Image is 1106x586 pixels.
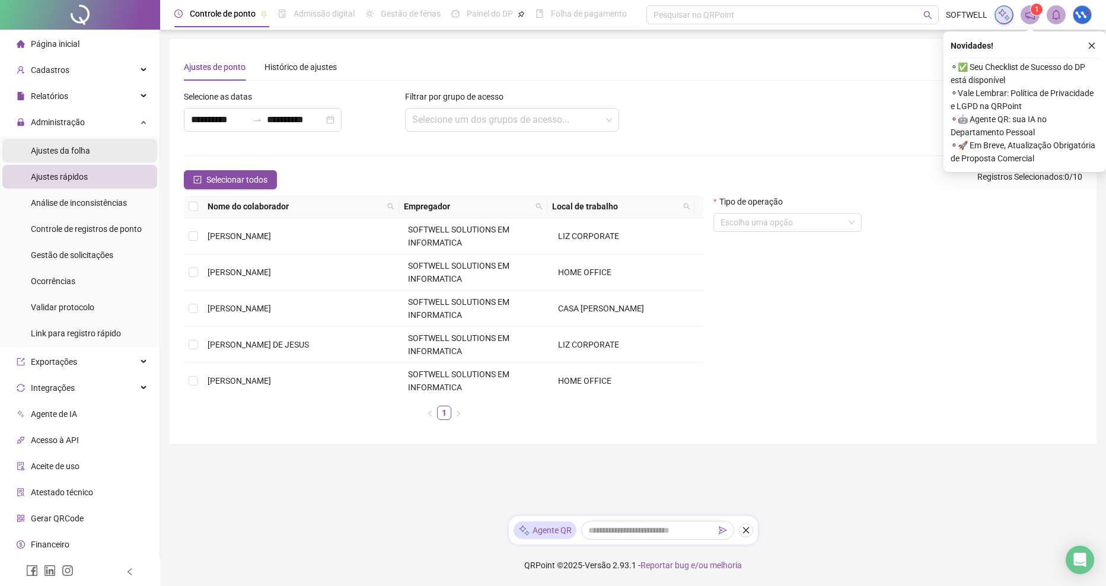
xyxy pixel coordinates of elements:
[31,198,127,208] span: Análise de inconsistências
[206,173,267,186] span: Selecionar todos
[31,224,142,234] span: Controle de registros de ponto
[31,540,69,549] span: Financeiro
[997,8,1011,21] img: sparkle-icon.fc2bf0ac1784a2077858766a79e2daf3.svg
[552,200,678,213] span: Local de trabalho
[451,9,460,18] span: dashboard
[31,146,90,155] span: Ajustes da folha
[683,203,690,210] span: search
[190,9,256,18] span: Controle de ponto
[126,568,134,576] span: left
[467,9,513,18] span: Painel do DP
[381,9,441,18] span: Gestão de férias
[558,376,611,386] span: HOME OFFICE
[208,267,271,277] span: [PERSON_NAME]
[184,60,246,74] div: Ajustes de ponto
[408,297,509,320] span: SOFTWELL SOLUTIONS EM INFORMATICA
[977,170,1082,189] span: : 0 / 10
[551,9,627,18] span: Folha de pagamento
[951,60,1099,87] span: ⚬ ✅ Seu Checklist de Sucesso do DP está disponível
[514,521,576,539] div: Agente QR
[17,514,25,523] span: qrcode
[31,488,93,497] span: Atestado técnico
[1066,546,1094,574] div: Open Intercom Messenger
[558,267,611,277] span: HOME OFFICE
[253,115,262,125] span: to
[17,488,25,496] span: solution
[31,302,94,312] span: Validar protocolo
[31,65,69,75] span: Cadastros
[17,66,25,74] span: user-add
[17,462,25,470] span: audit
[518,11,525,18] span: pushpin
[518,524,530,537] img: sparkle-icon.fc2bf0ac1784a2077858766a79e2daf3.svg
[208,200,383,213] span: Nome do colaborador
[585,560,611,570] span: Versão
[404,200,531,213] span: Empregador
[387,203,394,210] span: search
[558,340,619,349] span: LIZ CORPORATE
[278,9,286,18] span: file-done
[184,90,260,103] label: Selecione as datas
[408,370,509,392] span: SOFTWELL SOLUTIONS EM INFORMATICA
[408,333,509,356] span: SOFTWELL SOLUTIONS EM INFORMATICA
[423,406,437,420] li: Página anterior
[1051,9,1062,20] span: bell
[719,526,727,534] span: send
[260,11,267,18] span: pushpin
[713,195,790,208] label: Tipo de operação
[408,261,509,284] span: SOFTWELL SOLUTIONS EM INFORMATICA
[408,225,509,247] span: SOFTWELL SOLUTIONS EM INFORMATICA
[946,8,987,21] span: SOFTWELL
[17,40,25,48] span: home
[951,139,1099,165] span: ⚬ 🚀 Em Breve, Atualização Obrigatória de Proposta Comercial
[174,9,183,18] span: clock-circle
[31,409,77,419] span: Agente de IA
[31,435,79,445] span: Acesso à API
[558,304,644,313] span: CASA [PERSON_NAME]
[951,113,1099,139] span: ⚬ 🤖 Agente QR: sua IA no Departamento Pessoal
[1031,4,1043,15] sup: 1
[951,87,1099,113] span: ⚬ Vale Lembrar: Política de Privacidade e LGPD na QRPoint
[365,9,374,18] span: sun
[264,60,337,74] div: Histórico de ajustes
[26,565,38,577] span: facebook
[742,526,750,534] span: close
[294,9,355,18] span: Admissão digital
[923,11,932,20] span: search
[31,276,75,286] span: Ocorrências
[423,406,437,420] button: left
[1088,42,1096,50] span: close
[31,250,113,260] span: Gestão de solicitações
[451,406,466,420] button: right
[977,172,1063,181] span: Registros Selecionados
[17,358,25,366] span: export
[208,304,271,313] span: [PERSON_NAME]
[62,565,74,577] span: instagram
[1035,5,1039,14] span: 1
[451,406,466,420] li: Próxima página
[184,170,277,189] button: Selecionar todos
[208,376,271,386] span: [PERSON_NAME]
[536,203,543,210] span: search
[17,92,25,100] span: file
[31,117,85,127] span: Administração
[405,90,511,103] label: Filtrar por grupo de acesso
[17,118,25,126] span: lock
[31,514,84,523] span: Gerar QRCode
[426,410,434,417] span: left
[536,9,544,18] span: book
[31,172,88,181] span: Ajustes rápidos
[44,565,56,577] span: linkedin
[253,115,262,125] span: swap-right
[385,198,397,215] span: search
[640,560,742,570] span: Reportar bug e/ou melhoria
[208,340,309,349] span: [PERSON_NAME] DE JESUS
[31,383,75,393] span: Integrações
[31,357,77,367] span: Exportações
[438,406,451,419] a: 1
[437,406,451,420] li: 1
[31,329,121,338] span: Link para registro rápido
[951,39,993,52] span: Novidades !
[17,436,25,444] span: api
[31,461,79,471] span: Aceite de uso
